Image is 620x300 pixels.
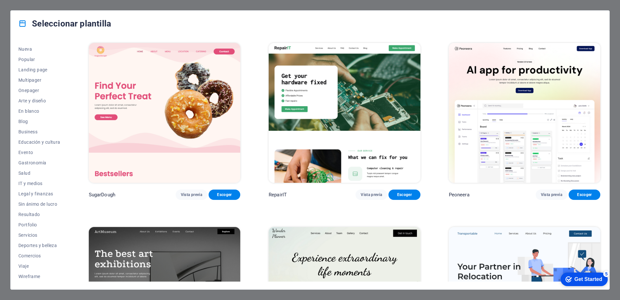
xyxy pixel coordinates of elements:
span: Escoger [214,192,235,197]
button: Viaje [18,261,60,271]
button: Deportes y belleza [18,240,60,251]
button: Portfolio [18,220,60,230]
button: Business [18,127,60,137]
h4: Seleccionar plantilla [18,18,111,29]
div: 5 [48,1,54,8]
span: Popular [18,57,60,62]
span: Educación y cultura [18,140,60,145]
span: Nueva [18,47,60,52]
span: Business [18,129,60,134]
p: Peoneera [449,191,470,198]
button: Popular [18,54,60,65]
button: Vista previa [536,190,567,200]
span: Portfolio [18,222,60,227]
span: IT y medios [18,181,60,186]
button: Escoger [388,190,420,200]
span: Viaje [18,264,60,269]
button: Vista previa [356,190,387,200]
p: SugarDough [89,191,115,198]
span: Landing page [18,67,60,72]
p: RepairIT [269,191,287,198]
button: Legal y finanzas [18,189,60,199]
button: Comercios [18,251,60,261]
span: En blanco [18,109,60,114]
img: RepairIT [269,43,420,183]
span: Multipager [18,78,60,83]
button: Onepager [18,85,60,96]
span: Wireframe [18,274,60,279]
button: En blanco [18,106,60,116]
span: Resultado [18,212,60,217]
span: Salud [18,171,60,176]
button: Educación y cultura [18,137,60,147]
span: Sin ánimo de lucro [18,202,60,207]
span: Onepager [18,88,60,93]
button: Blog [18,116,60,127]
img: SugarDough [89,43,240,183]
button: Escoger [209,190,240,200]
button: IT y medios [18,178,60,189]
span: Gastronomía [18,160,60,165]
button: Landing page [18,65,60,75]
button: Sin ánimo de lucro [18,199,60,209]
img: Peoneera [449,43,600,183]
button: Vista previa [176,190,207,200]
button: Servicios [18,230,60,240]
span: Vista previa [181,192,202,197]
button: Resultado [18,209,60,220]
span: Servicios [18,233,60,238]
button: Salud [18,168,60,178]
div: Get Started 5 items remaining, 0% complete [5,3,52,17]
span: Deportes y belleza [18,243,60,248]
span: Legal y finanzas [18,191,60,196]
span: Evento [18,150,60,155]
span: Blog [18,119,60,124]
span: Comercios [18,253,60,258]
button: Escoger [569,190,600,200]
button: Wireframe [18,271,60,282]
span: Vista previa [361,192,382,197]
button: Arte y diseño [18,96,60,106]
div: Get Started [19,7,47,13]
button: Multipager [18,75,60,85]
span: Escoger [394,192,415,197]
button: Gastronomía [18,158,60,168]
button: Evento [18,147,60,158]
span: Arte y diseño [18,98,60,103]
span: Vista previa [541,192,562,197]
span: Escoger [574,192,595,197]
button: Nueva [18,44,60,54]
